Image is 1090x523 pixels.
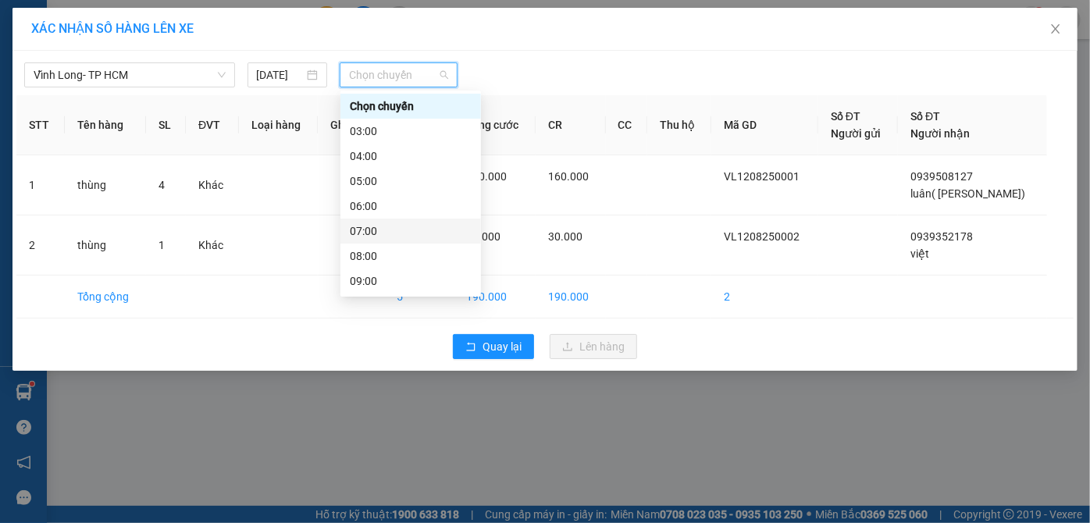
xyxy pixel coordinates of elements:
[239,95,318,155] th: Loại hàng
[465,341,476,354] span: rollback
[159,179,165,191] span: 4
[454,95,536,155] th: Tổng cước
[186,95,239,155] th: ĐVT
[350,247,472,265] div: 08:00
[350,197,472,215] div: 06:00
[318,95,384,155] th: Ghi chú
[350,222,472,240] div: 07:00
[454,276,536,318] td: 190.000
[102,51,227,73] div: 0939352178
[910,170,973,183] span: 0939508127
[910,247,929,260] span: việt
[548,230,582,243] span: 30.000
[606,95,647,155] th: CC
[724,170,800,183] span: VL1208250001
[350,98,472,115] div: Chọn chuyến
[548,170,589,183] span: 160.000
[12,82,93,117] div: 30.000
[65,155,146,215] td: thùng
[350,123,472,140] div: 03:00
[186,155,239,215] td: Khác
[34,63,226,87] span: Vĩnh Long- TP HCM
[257,66,305,84] input: 12/08/2025
[466,170,507,183] span: 160.000
[31,21,194,36] span: XÁC NHẬN SỐ HÀNG LÊN XE
[1034,8,1078,52] button: Close
[483,338,522,355] span: Quay lại
[536,276,605,318] td: 190.000
[12,82,84,98] span: Thu tiền rồi :
[350,148,472,165] div: 04:00
[711,95,818,155] th: Mã GD
[910,127,970,140] span: Người nhận
[16,215,65,276] td: 2
[102,32,227,51] div: việt
[831,110,860,123] span: Số ĐT
[647,95,711,155] th: Thu hộ
[65,276,146,318] td: Tổng cộng
[65,215,146,276] td: thùng
[350,272,472,290] div: 09:00
[159,239,165,251] span: 1
[340,94,481,119] div: Chọn chuyến
[453,334,534,359] button: rollbackQuay lại
[910,110,940,123] span: Số ĐT
[16,95,65,155] th: STT
[350,173,472,190] div: 05:00
[536,95,605,155] th: CR
[385,276,454,318] td: 5
[711,276,818,318] td: 2
[186,215,239,276] td: Khác
[102,15,139,31] span: Nhận:
[910,230,973,243] span: 0939352178
[1049,23,1062,35] span: close
[65,95,146,155] th: Tên hàng
[910,187,1025,200] span: luân( [PERSON_NAME])
[466,230,500,243] span: 30.000
[102,13,227,32] div: Quận 5
[16,155,65,215] td: 1
[146,95,186,155] th: SL
[831,127,881,140] span: Người gửi
[13,15,37,31] span: Gửi:
[724,230,800,243] span: VL1208250002
[13,13,91,51] div: Vĩnh Long
[550,334,637,359] button: uploadLên hàng
[349,63,448,87] span: Chọn chuyến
